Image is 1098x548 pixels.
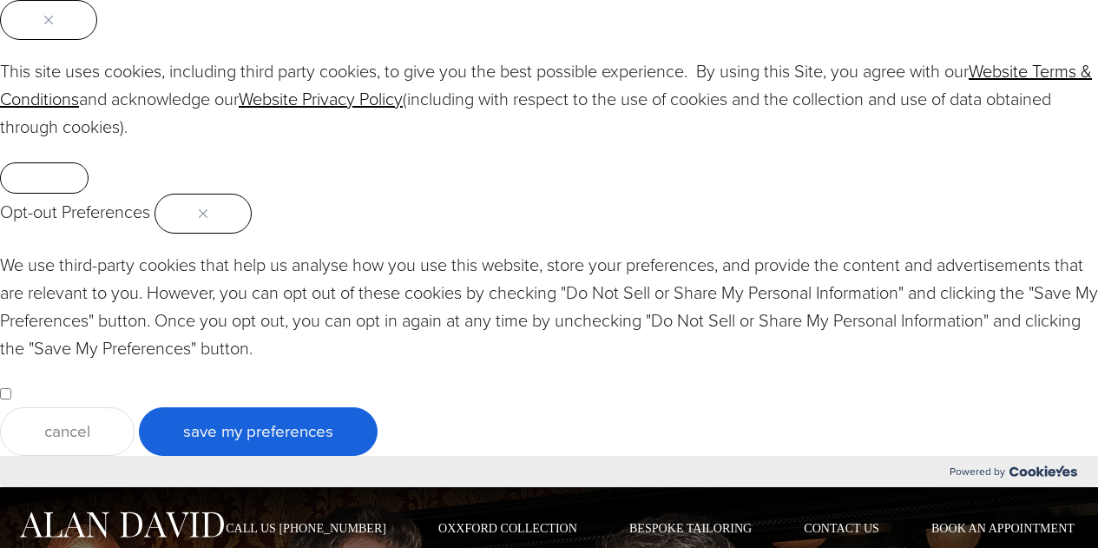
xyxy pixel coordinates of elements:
button: Save My Preferences [139,407,378,456]
button: Close [155,194,252,234]
img: Close [199,209,207,218]
a: Website Privacy Policy [239,86,403,112]
a: Contact Us [778,522,905,534]
a: Oxxford Collection [412,522,603,534]
img: Close [44,16,53,24]
a: Book an Appointment [905,522,1081,534]
img: Cookieyes logo [1009,465,1077,477]
nav: Secondary Navigation [200,522,1081,534]
a: Bespoke Tailoring [603,522,778,534]
a: Call Us [PHONE_NUMBER] [200,522,412,534]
